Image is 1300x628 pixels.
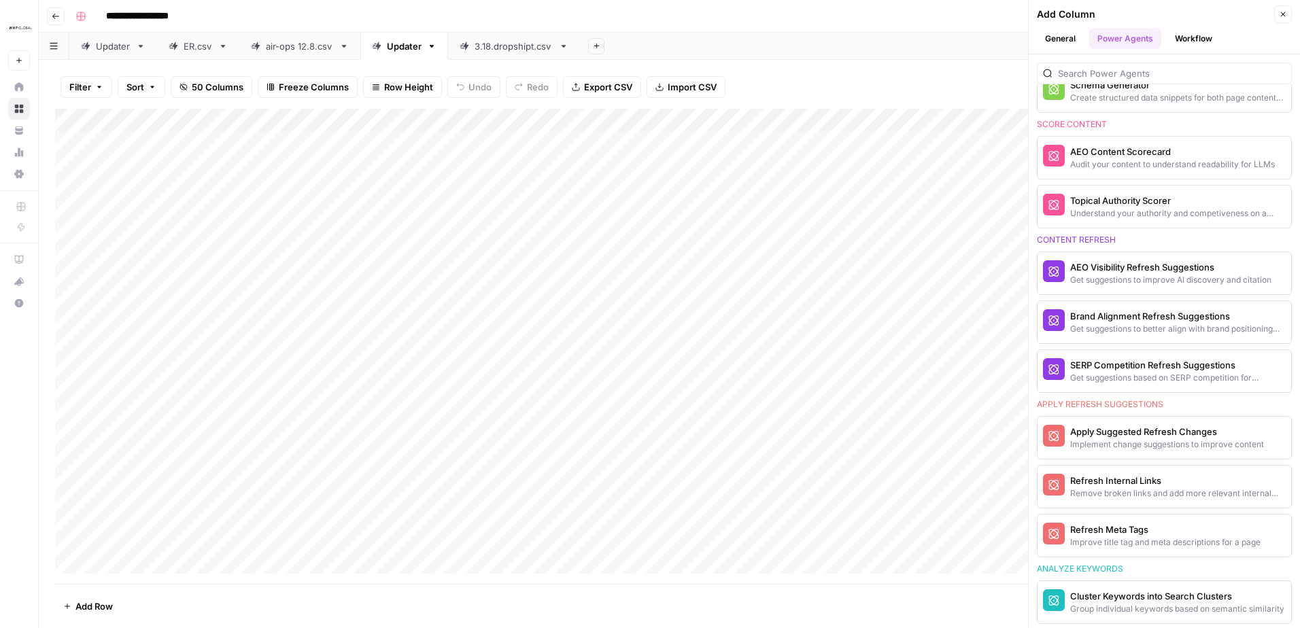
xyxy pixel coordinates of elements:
div: Remove broken links and add more relevant internal links [1070,487,1286,500]
button: Filter [61,76,112,98]
div: Audit your content to understand readability for LLMs [1070,158,1275,171]
button: AEO Content ScorecardAudit your content to understand readability for LLMs [1038,137,1291,179]
div: Schema Generator [1070,78,1286,92]
div: Create structured data snippets for both page content and images [1070,92,1286,104]
span: Import CSV [668,80,717,94]
button: Sort [118,76,165,98]
div: Updater [387,39,422,53]
button: Redo [506,76,558,98]
button: Power Agents [1089,29,1161,49]
button: General [1037,29,1084,49]
button: SERP Competition Refresh SuggestionsGet suggestions based on SERP competition for keyword [1038,350,1291,392]
a: ER.csv [157,33,239,60]
div: Analyze keywords [1037,563,1292,575]
button: Import CSV [647,76,725,98]
a: Home [8,76,30,98]
a: Updater [69,33,157,60]
div: 3.18.dropshipt.csv [475,39,553,53]
div: AEO Visibility Refresh Suggestions [1070,260,1271,274]
div: air-ops 12.8.csv [266,39,334,53]
span: Filter [69,80,91,94]
div: Get suggestions based on SERP competition for keyword [1070,372,1286,384]
button: AEO Visibility Refresh SuggestionsGet suggestions to improve AI discovery and citation [1038,252,1291,294]
div: Group individual keywords based on semantic similarity [1070,603,1284,615]
button: What's new? [8,271,30,292]
div: Understand your authority and competiveness on a topic [1070,207,1286,220]
span: Redo [527,80,549,94]
span: Add Row [75,599,113,613]
div: Get suggestions to better align with brand positioning and tone [1070,323,1286,335]
div: Cluster Keywords into Search Clusters [1070,589,1284,603]
div: AEO Content Scorecard [1070,145,1275,158]
span: Sort [126,80,144,94]
div: Refresh Internal Links [1070,474,1286,487]
button: Topical Authority ScorerUnderstand your authority and competiveness on a topic [1038,186,1291,228]
button: Workspace: WHP Global [8,11,30,45]
span: Export CSV [584,80,632,94]
span: Row Height [384,80,433,94]
button: Cluster Keywords into Search ClustersGroup individual keywords based on semantic similarity [1038,581,1291,623]
div: Improve title tag and meta descriptions for a page [1070,536,1261,548]
button: Brand Alignment Refresh SuggestionsGet suggestions to better align with brand positioning and tone [1038,301,1291,343]
div: Score content [1037,118,1292,130]
div: ER.csv [184,39,213,53]
div: Refresh Meta Tags [1070,523,1261,536]
button: Refresh Internal LinksRemove broken links and add more relevant internal links [1038,466,1291,508]
div: Content refresh [1037,234,1292,246]
div: Topical Authority Scorer [1070,194,1286,207]
a: Usage [8,141,30,163]
div: Brand Alignment Refresh Suggestions [1070,309,1286,323]
button: Schema GeneratorCreate structured data snippets for both page content and images [1038,70,1291,112]
div: Implement change suggestions to improve content [1070,438,1264,451]
button: Undo [447,76,500,98]
button: 50 Columns [171,76,252,98]
button: Add Row [55,595,121,617]
span: Undo [468,80,492,94]
img: WHP Global Logo [8,16,33,40]
input: Search Power Agents [1058,67,1286,80]
button: Apply Suggested Refresh ChangesImplement change suggestions to improve content [1038,417,1291,459]
button: Workflow [1167,29,1220,49]
a: air-ops 12.8.csv [239,33,360,60]
button: Freeze Columns [258,76,358,98]
button: Export CSV [563,76,641,98]
span: Freeze Columns [279,80,349,94]
div: Get suggestions to improve AI discovery and citation [1070,274,1271,286]
button: Help + Support [8,292,30,314]
div: Updater [96,39,131,53]
button: Refresh Meta TagsImprove title tag and meta descriptions for a page [1038,514,1291,557]
div: SERP Competition Refresh Suggestions [1070,358,1286,372]
div: Apply refresh suggestions [1037,398,1292,411]
a: AirOps Academy [8,249,30,271]
a: 3.18.dropshipt.csv [448,33,580,60]
button: Row Height [363,76,442,98]
a: Updater [360,33,448,60]
a: Your Data [8,120,30,141]
div: Apply Suggested Refresh Changes [1070,425,1264,438]
span: 50 Columns [192,80,243,94]
a: Settings [8,163,30,185]
a: Browse [8,98,30,120]
div: What's new? [9,271,29,292]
